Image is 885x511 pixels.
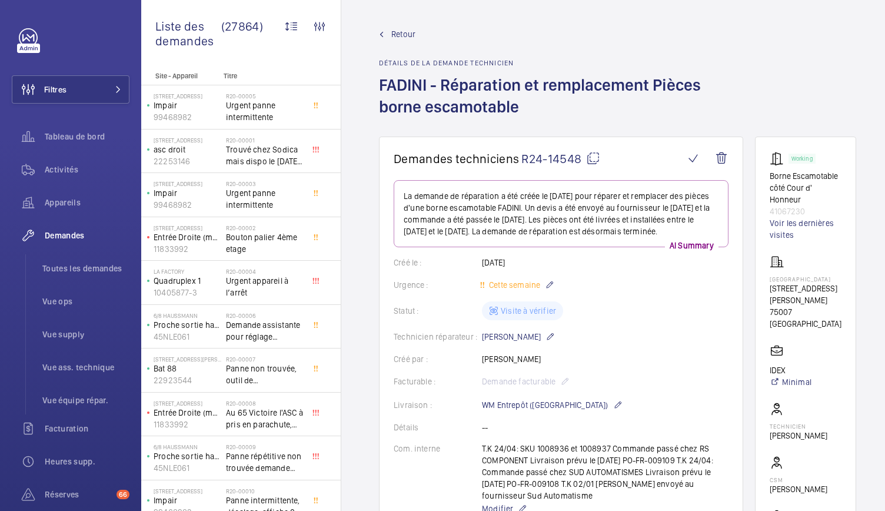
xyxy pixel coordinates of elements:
[226,443,304,450] h2: R20-00009
[770,217,841,241] a: Voir les dernières visites
[154,374,221,386] p: 22923544
[42,361,129,373] span: Vue ass. technique
[226,312,304,319] h2: R20-00006
[404,190,718,237] p: La demande de réparation a été créée le [DATE] pour réparer et remplacer des pièces d'une borne e...
[45,423,129,434] span: Facturation
[394,151,519,166] span: Demandes techniciens
[154,443,221,450] p: 6/8 Haussmann
[154,224,221,231] p: [STREET_ADDRESS]
[770,276,841,283] p: [GEOGRAPHIC_DATA]
[154,331,221,343] p: 45NLE061
[154,231,221,243] p: Entrée Droite (monte-charge)
[154,144,221,155] p: asc droit
[226,450,304,474] span: Panne répétitive non trouvée demande assistance expert technique
[42,263,129,274] span: Toutes les demandes
[770,306,841,330] p: 75007 [GEOGRAPHIC_DATA]
[226,400,304,407] h2: R20-00008
[521,151,600,166] span: R24-14548
[141,72,219,80] p: Site - Appareil
[154,92,221,99] p: [STREET_ADDRESS]
[226,268,304,275] h2: R20-00004
[154,407,221,419] p: Entrée Droite (monte-charge)
[379,74,748,137] h1: FADINI - Réparation et remplacement Pièces borne escamotable
[45,164,129,175] span: Activités
[226,180,304,187] h2: R20-00003
[154,180,221,187] p: [STREET_ADDRESS]
[226,99,304,123] span: Urgent panne intermittente
[12,75,129,104] button: Filtres
[154,400,221,407] p: [STREET_ADDRESS]
[154,137,221,144] p: [STREET_ADDRESS]
[154,287,221,298] p: 10405877-3
[482,398,623,412] p: WM Entrepôt ([GEOGRAPHIC_DATA])
[770,483,827,495] p: [PERSON_NAME]
[226,407,304,430] span: Au 65 Victoire l'ASC à pris en parachute, toutes les sécu coupé, il est au 3 ème, asc sans machin...
[770,430,827,442] p: [PERSON_NAME]
[155,19,221,48] span: Liste des demandes
[224,72,301,80] p: Titre
[154,187,221,199] p: Impair
[226,224,304,231] h2: R20-00002
[154,199,221,211] p: 99468982
[154,312,221,319] p: 6/8 Haussmann
[770,476,827,483] p: CSM
[770,283,841,306] p: [STREET_ADDRESS][PERSON_NAME]
[45,230,129,241] span: Demandes
[42,394,129,406] span: Vue équipe répar.
[791,157,813,161] p: Working
[482,330,555,344] p: [PERSON_NAME]
[154,319,221,331] p: Proche sortie hall Pelletier
[154,111,221,123] p: 99468982
[154,99,221,111] p: Impair
[154,275,221,287] p: Quadruplex 1
[770,151,788,165] img: automatic_door.svg
[665,240,718,251] p: AI Summary
[226,275,304,298] span: Urgent appareil à l’arrêt
[770,376,811,388] a: Minimal
[226,92,304,99] h2: R20-00005
[226,231,304,255] span: Bouton palier 4ème etage
[154,243,221,255] p: 11833992
[770,423,827,430] p: Technicien
[226,144,304,167] span: Trouvé chez Sodica mais dispo le [DATE] [URL][DOMAIN_NAME]
[45,131,129,142] span: Tableau de bord
[45,197,129,208] span: Appareils
[154,419,221,430] p: 11833992
[226,356,304,363] h2: R20-00007
[117,490,129,499] span: 66
[770,170,841,205] p: Borne Escamotable côté Cour d' Honneur
[45,489,112,500] span: Réserves
[154,363,221,374] p: Bat 88
[391,28,415,40] span: Retour
[154,487,221,495] p: [STREET_ADDRESS]
[226,487,304,495] h2: R20-00010
[487,280,540,290] span: Cette semaine
[45,456,129,467] span: Heures supp.
[154,462,221,474] p: 45NLE061
[154,356,221,363] p: [STREET_ADDRESS][PERSON_NAME]
[154,495,221,506] p: Impair
[42,296,129,307] span: Vue ops
[154,268,221,275] p: La Factory
[44,84,66,95] span: Filtres
[154,155,221,167] p: 22253146
[226,319,304,343] span: Demande assistante pour réglage d'opérateurs porte cabine double accès
[154,450,221,462] p: Proche sortie hall Pelletier
[226,137,304,144] h2: R20-00001
[379,59,748,67] h2: Détails de la demande technicien
[226,187,304,211] span: Urgent panne intermittente
[770,205,841,217] p: 41067230
[226,363,304,386] span: Panne non trouvée, outil de déverouillouge impératif pour le diagnostic
[770,364,811,376] p: IDEX
[42,328,129,340] span: Vue supply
